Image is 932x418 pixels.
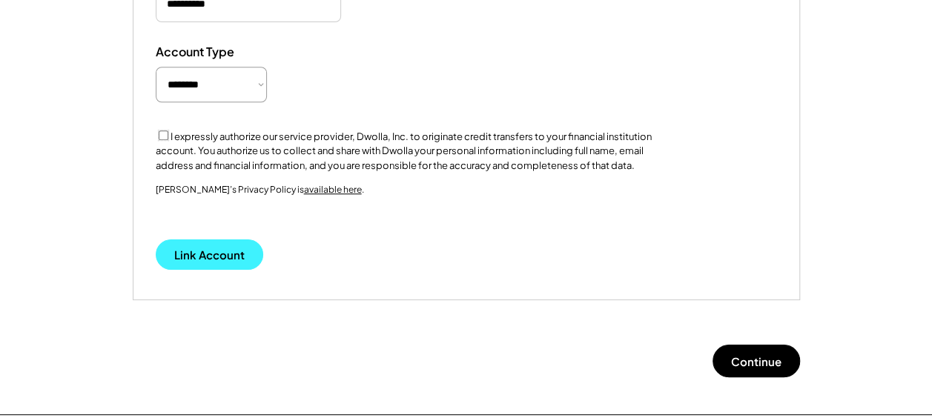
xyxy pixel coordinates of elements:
[156,44,304,60] div: Account Type
[156,184,364,217] div: [PERSON_NAME]’s Privacy Policy is .
[713,345,800,377] button: Continue
[156,130,652,171] label: I expressly authorize our service provider, Dwolla, Inc. to originate credit transfers to your fi...
[304,184,362,195] a: available here
[156,239,263,270] button: Link Account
